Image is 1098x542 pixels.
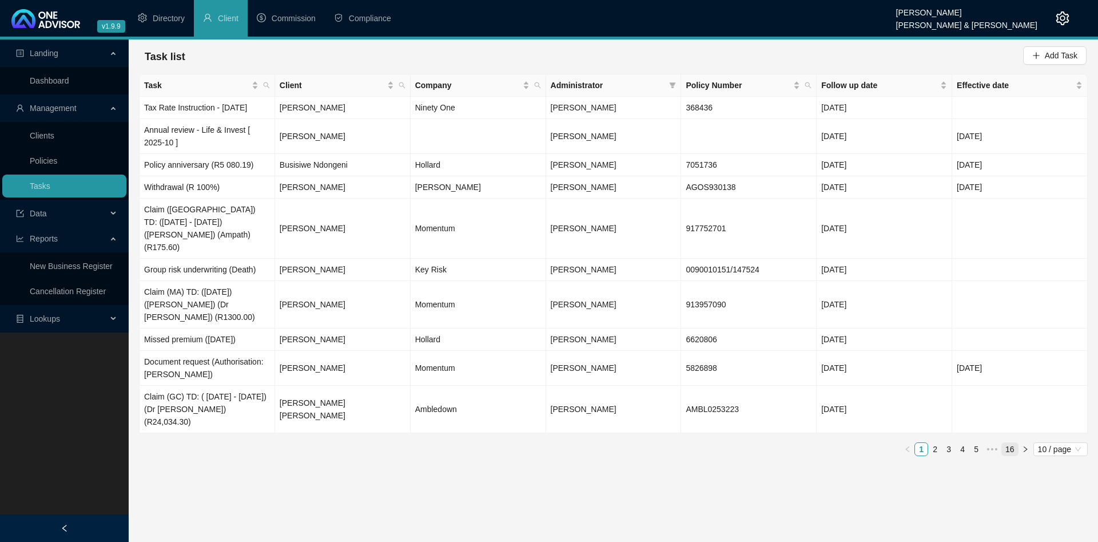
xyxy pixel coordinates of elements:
span: search [263,82,270,89]
span: database [16,315,24,323]
span: line-chart [16,235,24,243]
span: profile [16,49,24,57]
span: dollar [257,13,266,22]
span: ••• [983,442,1001,456]
span: [PERSON_NAME] [551,265,616,274]
span: Add Task [1045,49,1077,62]
a: 1 [915,443,928,456]
span: left [904,446,911,453]
a: 3 [942,443,955,456]
td: [DATE] [817,386,952,433]
td: 6620806 [681,329,817,351]
td: Withdrawal (R 100%) [140,176,275,199]
span: Commission [272,14,316,23]
td: Annual review - Life & Invest [ 2025-10 ] [140,119,275,154]
li: Previous Page [901,442,914,456]
a: 2 [929,443,941,456]
span: Reports [30,234,58,243]
span: user [203,13,212,22]
td: [PERSON_NAME] [275,176,411,199]
span: [PERSON_NAME] [551,300,616,309]
td: AMBL0253223 [681,386,817,433]
td: [DATE] [817,154,952,176]
span: Effective date [957,79,1073,92]
span: Management [30,104,77,113]
span: right [1022,446,1029,453]
span: [PERSON_NAME] [551,160,616,169]
button: Add Task [1023,46,1087,65]
span: Administrator [551,79,665,92]
td: [PERSON_NAME] [275,119,411,154]
th: Follow up date [817,74,952,97]
span: [PERSON_NAME] [551,132,616,141]
span: filter [667,77,678,94]
td: [PERSON_NAME] [275,351,411,386]
a: 5 [970,443,982,456]
span: [PERSON_NAME] [551,335,616,344]
td: 5826898 [681,351,817,386]
td: AGOS930138 [681,176,817,199]
span: Task list [145,51,185,62]
span: [PERSON_NAME] [551,363,616,373]
td: [DATE] [952,176,1088,199]
a: Dashboard [30,76,69,85]
span: Policy Number [686,79,791,92]
button: left [901,442,914,456]
span: left [61,524,69,532]
div: Page Size [1033,442,1088,456]
li: 3 [942,442,956,456]
a: 16 [1002,443,1018,456]
td: [DATE] [952,119,1088,154]
span: Task [144,79,249,92]
td: [PERSON_NAME] [411,176,546,199]
td: 7051736 [681,154,817,176]
li: 2 [928,442,942,456]
span: setting [1056,11,1069,25]
span: [PERSON_NAME] [551,224,616,233]
span: search [532,77,543,94]
td: 913957090 [681,281,817,329]
span: [PERSON_NAME] [551,405,616,414]
td: Claim ([GEOGRAPHIC_DATA]) TD: ([DATE] - [DATE]) ([PERSON_NAME]) (Ampath) (R175.60) [140,199,275,259]
th: Policy Number [681,74,817,97]
td: [DATE] [817,97,952,119]
span: Landing [30,49,58,58]
span: filter [669,82,676,89]
span: search [802,77,814,94]
td: [PERSON_NAME] [PERSON_NAME] [275,386,411,433]
a: Tasks [30,181,50,191]
span: user [16,104,24,112]
td: Ambledown [411,386,546,433]
td: 917752701 [681,199,817,259]
span: Lookups [30,314,60,323]
td: Ninety One [411,97,546,119]
td: [PERSON_NAME] [275,199,411,259]
a: Policies [30,156,57,165]
td: 0090010151/147524 [681,259,817,281]
td: [DATE] [817,119,952,154]
td: [DATE] [817,199,952,259]
li: Next 5 Pages [983,442,1001,456]
span: search [396,77,408,94]
td: Key Risk [411,259,546,281]
td: Policy anniversary (R5 080.19) [140,154,275,176]
th: Effective date [952,74,1088,97]
span: search [534,82,541,89]
span: Client [218,14,238,23]
td: [PERSON_NAME] [275,329,411,351]
span: plus [1032,52,1040,60]
td: [DATE] [817,259,952,281]
span: Follow up date [821,79,938,92]
th: Task [140,74,275,97]
td: [DATE] [817,281,952,329]
td: 368436 [681,97,817,119]
td: [DATE] [817,176,952,199]
button: right [1019,442,1032,456]
td: Busisiwe Ndongeni [275,154,411,176]
td: [PERSON_NAME] [275,97,411,119]
span: [PERSON_NAME] [551,183,616,192]
img: 2df55531c6924b55f21c4cf5d4484680-logo-light.svg [11,9,80,28]
span: import [16,209,24,217]
div: [PERSON_NAME] & [PERSON_NAME] [896,15,1037,28]
th: Company [411,74,546,97]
